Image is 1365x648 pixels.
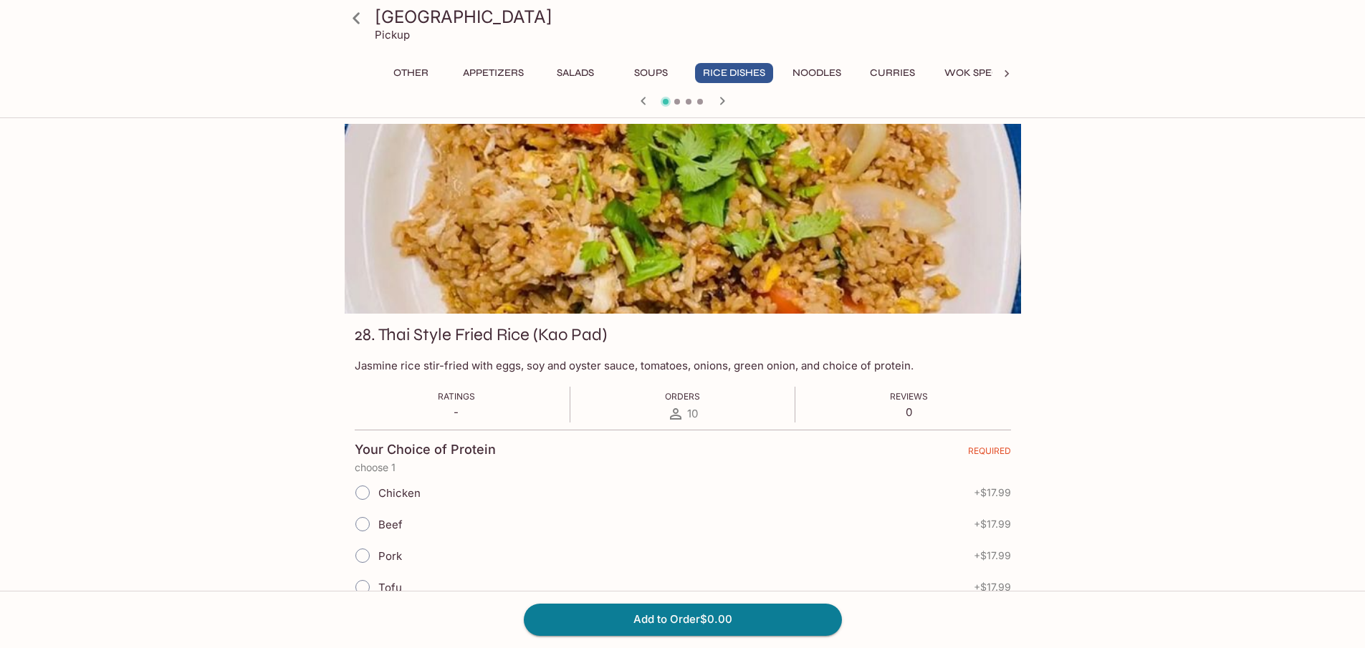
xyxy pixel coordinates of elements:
[375,28,410,42] p: Pickup
[974,487,1011,498] span: + $17.99
[695,63,773,83] button: Rice Dishes
[974,518,1011,530] span: + $17.99
[974,581,1011,593] span: + $17.99
[937,63,1043,83] button: Wok Specialties
[619,63,684,83] button: Soups
[355,462,1011,473] p: choose 1
[890,391,928,402] span: Reviews
[665,391,700,402] span: Orders
[355,324,607,346] h3: 28. Thai Style Fried Rice (Kao Pad)
[345,124,1021,314] div: 28. Thai Style Fried Rice (Kao Pad)
[378,518,403,531] span: Beef
[375,6,1015,28] h3: [GEOGRAPHIC_DATA]
[890,405,928,419] p: 0
[968,445,1011,462] span: REQUIRED
[974,550,1011,561] span: + $17.99
[438,405,475,419] p: -
[378,486,421,500] span: Chicken
[378,549,402,563] span: Pork
[355,359,1011,372] p: Jasmine rice stir-fried with eggs, soy and oyster sauce, tomatoes, onions, green onion, and choic...
[785,63,849,83] button: Noodles
[378,581,402,594] span: Tofu
[379,63,444,83] button: Other
[438,391,475,402] span: Ratings
[524,604,842,635] button: Add to Order$0.00
[861,63,925,83] button: Curries
[455,63,532,83] button: Appetizers
[687,407,698,420] span: 10
[355,442,496,458] h4: Your Choice of Protein
[543,63,608,83] button: Salads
